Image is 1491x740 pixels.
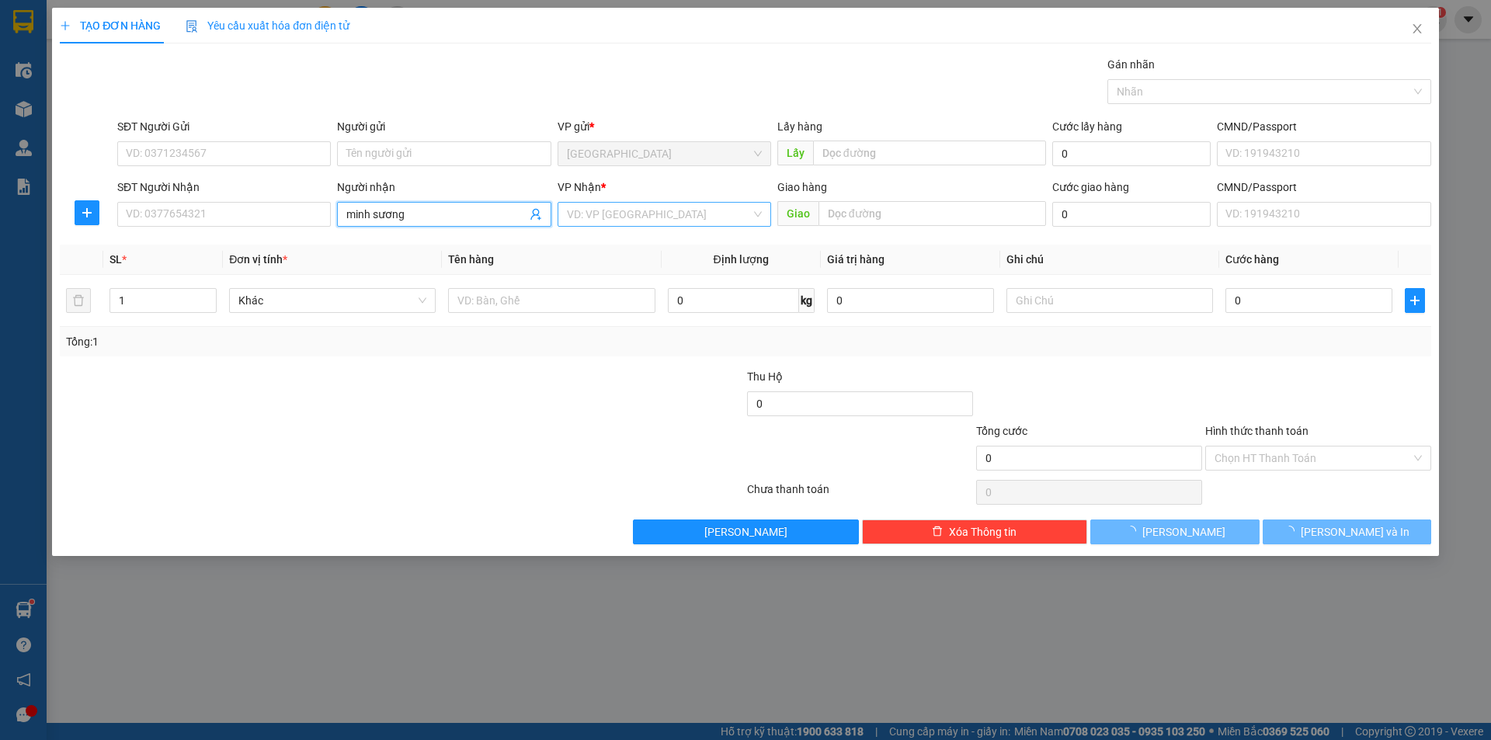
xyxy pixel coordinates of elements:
button: delete [66,288,91,313]
span: Xóa Thông tin [949,523,1017,540]
th: Ghi chú [1000,245,1219,275]
label: Gán nhãn [1107,58,1155,71]
div: Người nhận [337,179,551,196]
button: plus [75,200,99,225]
span: SL [212,106,233,127]
span: plus [1406,294,1424,307]
div: 0903135986 [13,48,171,70]
span: plus [60,20,71,31]
div: Tổng: 1 [66,333,575,350]
button: Close [1395,8,1439,51]
span: [PERSON_NAME] [704,523,787,540]
span: Khác [238,289,426,312]
label: Cước lấy hàng [1052,120,1122,133]
span: Tổng cước [976,425,1027,437]
div: SĐT Người Nhận [117,179,331,196]
span: loading [1125,526,1142,537]
div: CMND/Passport [1217,179,1430,196]
div: CMND/Passport [1217,118,1430,135]
span: loading [1284,526,1301,537]
span: Lấy [777,141,813,165]
div: SĐT Người Gửi [117,118,331,135]
input: Dọc đường [818,201,1046,226]
div: Người gửi [337,118,551,135]
button: deleteXóa Thông tin [862,519,1088,544]
span: CƯỚC RỒI : [12,81,85,97]
div: 0792423298 [182,48,307,70]
input: Dọc đường [813,141,1046,165]
span: SL [109,253,122,266]
input: 0 [827,288,994,313]
label: Cước giao hàng [1052,181,1129,193]
div: VP gửi [558,118,771,135]
span: user-add [530,208,542,221]
input: Cước lấy hàng [1052,141,1211,166]
span: Đà Lạt [567,142,762,165]
span: Đơn vị tính [229,253,287,266]
label: Hình thức thanh toán [1205,425,1309,437]
span: Tên hàng [448,253,494,266]
span: Thu Hộ [747,370,783,383]
span: TẠO ĐƠN HÀNG [60,19,161,32]
span: VP Nhận [558,181,601,193]
span: Gửi: [13,13,37,30]
span: [PERSON_NAME] [1142,523,1225,540]
div: [GEOGRAPHIC_DATA] [13,13,171,48]
div: Tên hàng: hồng treo gió ( : 1 ) [13,107,307,127]
input: Ghi Chú [1006,288,1213,313]
span: kg [799,288,815,313]
button: [PERSON_NAME] và In [1263,519,1431,544]
span: Yêu cầu xuất hóa đơn điện tử [186,19,349,32]
input: VD: Bàn, Ghế [448,288,655,313]
button: [PERSON_NAME] [1090,519,1259,544]
span: Nhận: [182,13,219,30]
img: icon [186,20,198,33]
span: [PERSON_NAME] và In [1301,523,1409,540]
span: Cước hàng [1225,253,1279,266]
div: [PERSON_NAME] [182,13,307,48]
button: [PERSON_NAME] [633,519,859,544]
span: delete [932,526,943,538]
input: Cước giao hàng [1052,202,1211,227]
button: plus [1405,288,1425,313]
span: close [1411,23,1423,35]
span: plus [75,207,99,219]
span: Giao [777,201,818,226]
div: 30.000 [12,79,173,98]
span: Giao hàng [777,181,827,193]
span: Lấy hàng [777,120,822,133]
span: Giá trị hàng [827,253,885,266]
span: Định lượng [714,253,769,266]
div: Chưa thanh toán [745,481,975,508]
